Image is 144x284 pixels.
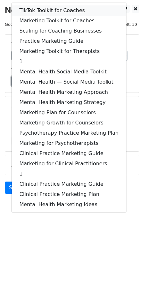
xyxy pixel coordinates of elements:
a: Mental Health Marketing Ideas [12,199,126,210]
a: Mental Health — Social Media Toolkit [12,77,126,87]
a: Clinical Practice Marketing Plan [12,189,126,199]
a: 1 [12,169,126,179]
a: 1 [12,56,126,67]
a: TikTok Toolkit for Coaches [12,5,126,16]
a: Marketing for Psychotherapists [12,138,126,148]
h2: New Campaign [5,5,139,16]
a: Clinical Practice Marketing Guide [12,148,126,159]
a: Mental Health Marketing Approach [12,87,126,97]
a: Marketing Toolkit for Therapists [12,46,126,56]
a: Practice Marketing Guide [12,36,126,46]
a: Mental Health Marketing Strategy [12,97,126,108]
a: Marketing Plan for Counselors [12,108,126,118]
iframe: Chat Widget [112,253,144,284]
a: Mental Health Social Media Toolkit [12,67,126,77]
a: Clinical Practice Marketing Guide [12,179,126,189]
small: Google Sheet: [5,22,92,27]
a: Marketing for Clinical Practitioners [12,159,126,169]
a: Marketing Toolkit for Coaches [12,16,126,26]
a: Marketing Growth for Counselors [12,118,126,128]
a: Psychotherapy Practice Marketing Plan [12,128,126,138]
a: Send [5,182,26,194]
a: Scaling for Coaching Businesses [12,26,126,36]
